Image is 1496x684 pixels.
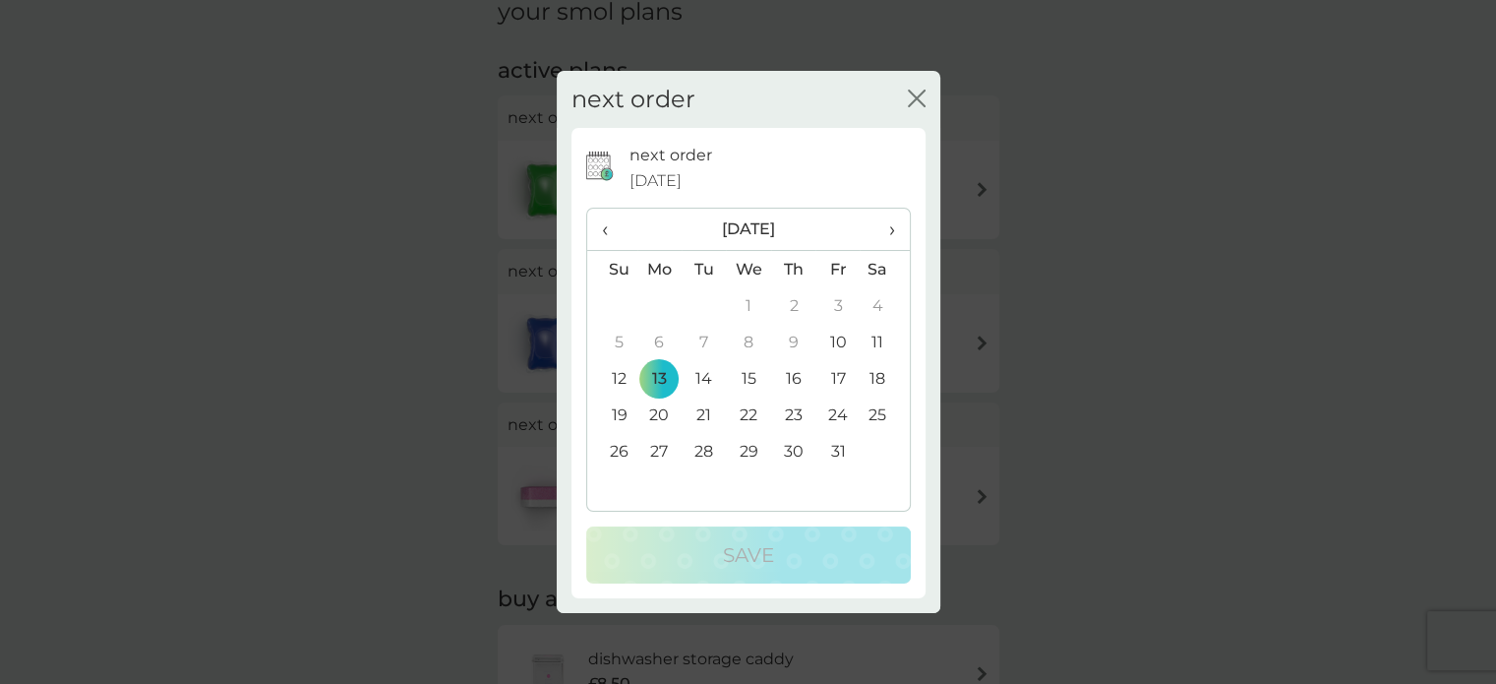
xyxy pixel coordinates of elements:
[860,287,909,324] td: 4
[637,209,861,251] th: [DATE]
[771,433,815,469] td: 30
[726,433,771,469] td: 29
[587,397,637,433] td: 19
[637,397,683,433] td: 20
[726,324,771,360] td: 8
[682,251,726,288] th: Tu
[587,251,637,288] th: Su
[815,287,860,324] td: 3
[815,360,860,397] td: 17
[815,397,860,433] td: 24
[682,433,726,469] td: 28
[860,251,909,288] th: Sa
[682,324,726,360] td: 7
[726,360,771,397] td: 15
[771,397,815,433] td: 23
[723,539,774,571] p: Save
[815,433,860,469] td: 31
[637,251,683,288] th: Mo
[629,143,712,168] p: next order
[726,397,771,433] td: 22
[637,324,683,360] td: 6
[815,324,860,360] td: 10
[726,287,771,324] td: 1
[587,360,637,397] td: 12
[860,360,909,397] td: 18
[726,251,771,288] th: We
[637,433,683,469] td: 27
[908,90,926,110] button: close
[682,397,726,433] td: 21
[771,360,815,397] td: 16
[586,527,911,584] button: Save
[571,86,695,114] h2: next order
[860,324,909,360] td: 11
[682,360,726,397] td: 14
[629,168,682,194] span: [DATE]
[771,287,815,324] td: 2
[860,397,909,433] td: 25
[602,209,623,250] span: ‹
[587,433,637,469] td: 26
[637,360,683,397] td: 13
[815,251,860,288] th: Fr
[587,324,637,360] td: 5
[874,209,894,250] span: ›
[771,324,815,360] td: 9
[771,251,815,288] th: Th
